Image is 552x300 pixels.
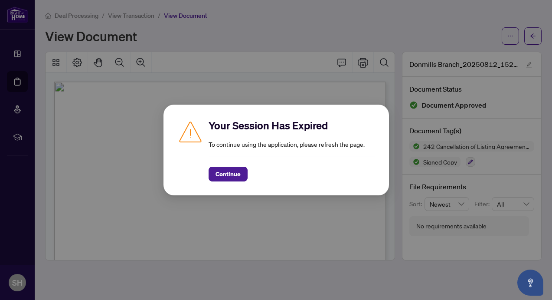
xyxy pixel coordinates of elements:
span: Continue [216,167,241,181]
button: Open asap [517,270,543,296]
img: Caution icon [177,119,203,145]
div: To continue using the application, please refresh the page. [209,119,375,181]
h2: Your Session Has Expired [209,119,375,132]
button: Continue [209,167,248,181]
